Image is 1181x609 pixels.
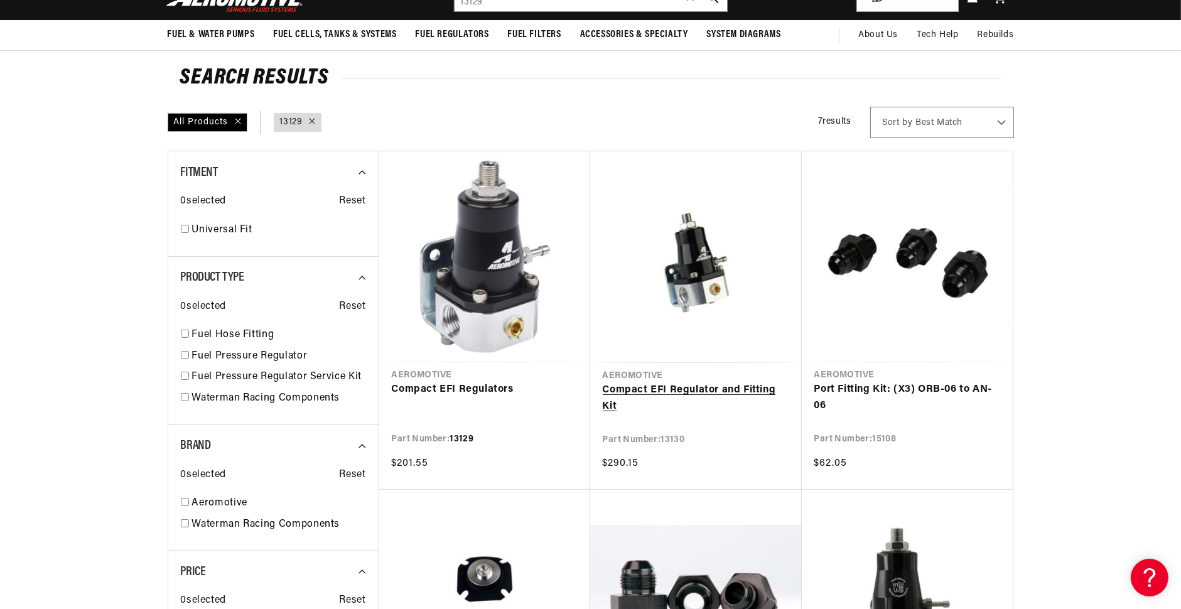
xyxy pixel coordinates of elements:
summary: Fuel Filters [499,20,571,50]
span: Accessories & Specialty [580,28,688,41]
a: Waterman Racing Components [192,517,366,533]
summary: System Diagrams [698,20,790,50]
span: 0 selected [181,467,226,483]
a: Compact EFI Regulator and Fitting Kit [603,382,789,414]
span: System Diagrams [707,28,781,41]
a: Waterman Racing Components [192,391,366,407]
span: About Us [858,30,898,40]
span: Fitment [181,166,218,179]
summary: Tech Help [907,20,968,50]
summary: Fuel Cells, Tanks & Systems [264,20,406,50]
summary: Fuel Regulators [406,20,499,50]
summary: Accessories & Specialty [571,20,698,50]
span: Sort by [883,117,913,129]
a: 13129 [280,116,303,129]
span: Fuel Regulators [416,28,489,41]
select: Sort by [870,107,1014,138]
a: Universal Fit [192,222,366,239]
span: Tech Help [917,28,958,42]
a: Fuel Pressure Regulator Service Kit [192,369,366,385]
span: 0 selected [181,193,226,210]
span: Rebuilds [978,28,1014,42]
summary: Rebuilds [968,20,1023,50]
div: All Products [168,113,247,132]
span: Fuel Filters [508,28,561,41]
a: Compact EFI Regulators [392,382,578,398]
span: Reset [340,299,366,315]
h2: Search Results [180,68,1001,89]
span: Price [181,566,206,578]
span: 0 selected [181,593,226,609]
span: Reset [340,193,366,210]
a: About Us [849,20,907,50]
span: Brand [181,439,211,452]
span: Reset [340,467,366,483]
span: Fuel & Water Pumps [168,28,255,41]
a: Fuel Hose Fitting [192,327,366,343]
span: Fuel Cells, Tanks & Systems [273,28,396,41]
span: 0 selected [181,299,226,315]
span: Reset [340,593,366,609]
a: Aeromotive [192,495,366,512]
summary: Fuel & Water Pumps [158,20,264,50]
span: 7 results [818,117,851,126]
a: Fuel Pressure Regulator [192,348,366,365]
span: Product Type [181,271,244,284]
a: Port Fitting Kit: (X3) ORB-06 to AN-06 [814,382,1000,414]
